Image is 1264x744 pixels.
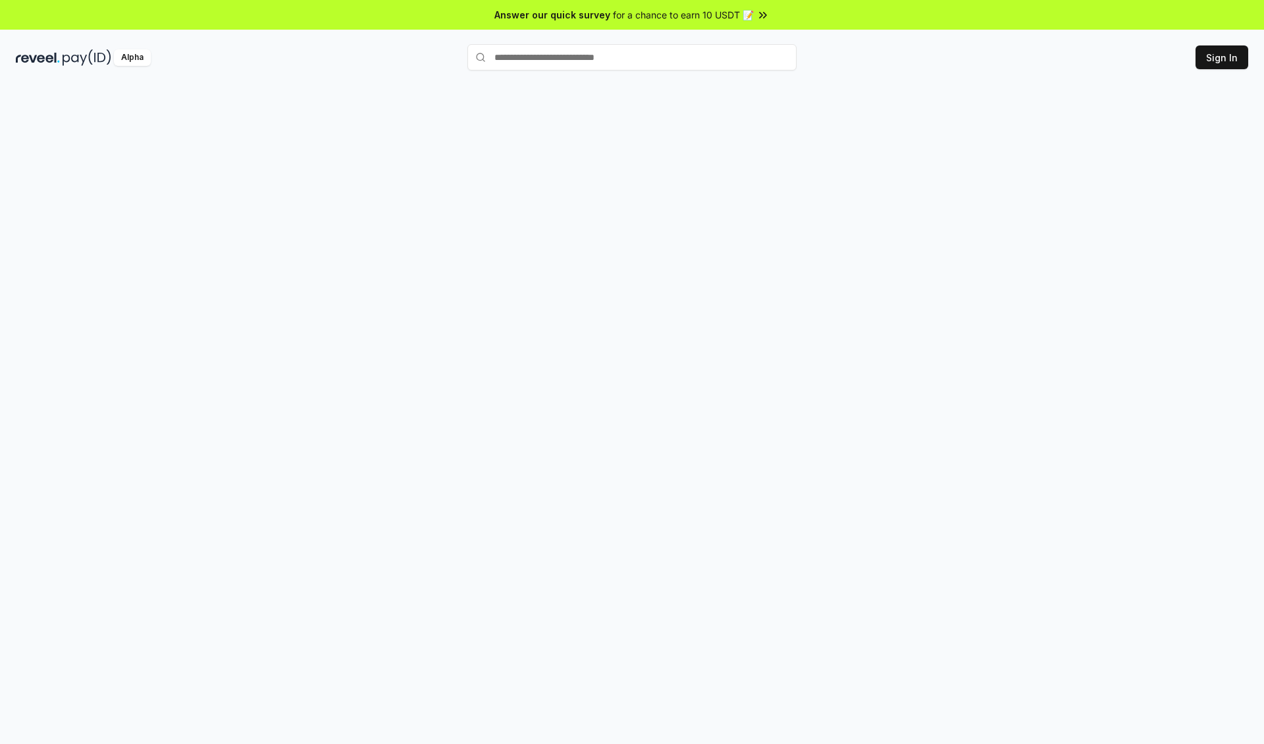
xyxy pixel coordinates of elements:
button: Sign In [1196,45,1248,69]
span: for a chance to earn 10 USDT 📝 [613,8,754,22]
div: Alpha [114,49,151,66]
img: pay_id [63,49,111,66]
img: reveel_dark [16,49,60,66]
span: Answer our quick survey [494,8,610,22]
